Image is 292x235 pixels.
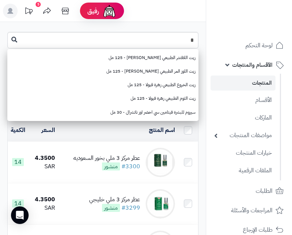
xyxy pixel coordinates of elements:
span: المراجعات والأسئلة [231,205,273,216]
a: الطلبات [211,182,288,200]
a: #3300 [121,162,140,171]
span: منشور [102,204,120,212]
img: logo-2.png [242,21,285,36]
a: الكمية [11,126,25,135]
div: عطر مركز 3 ملي خليجي [89,195,140,204]
div: 5 [36,2,41,7]
a: الأقسام [211,92,275,108]
div: Open Intercom Messenger [11,206,29,224]
a: زيت الخروع الطبيعي زهرة فيولا - 125 مل [7,78,198,92]
div: 4.3500 [31,195,55,204]
a: زيت اللافندر الطبيعي [PERSON_NAME] - 125 مل [7,51,198,65]
div: SAR [31,162,55,171]
div: عطر مركز 3 ملي بخور السعوديه [73,154,140,162]
span: طلبات الإرجاع [243,225,273,235]
a: مواصفات المنتجات [211,128,275,143]
span: رفيق [87,7,99,15]
span: 14 [12,158,24,166]
span: لوحة التحكم [245,40,273,51]
img: عطر مركز 3 ملي خليجي [146,189,175,219]
a: اسم المنتج [149,126,175,135]
span: منشور [102,162,120,170]
a: #3299 [121,203,140,212]
span: الطلبات [256,186,273,196]
a: زيت الثوم الطبيعي زهرة فيولا - 125 مل [7,92,198,105]
a: خيارات المنتجات [211,145,275,161]
span: 14 [12,199,24,208]
img: عطر مركز 3 ملي بخور السعوديه [146,148,175,177]
img: ai-face.png [102,4,117,18]
div: SAR [31,204,55,212]
a: سيروم للبشرة فيتامين سي اخضر اوز ناتشرال - 30 مل [7,106,198,119]
a: المراجعات والأسئلة [211,202,288,219]
a: لوحة التحكم [211,37,288,54]
a: زيت اللوز المر الطبيعي [PERSON_NAME] - 125 مل [7,65,198,78]
a: الماركات [211,110,275,126]
a: تحديثات المنصة [19,4,38,20]
a: السعر [41,126,55,135]
a: الملفات الرقمية [211,163,275,179]
span: الأقسام والمنتجات [232,60,273,70]
div: 4.3500 [31,154,55,162]
a: المنتجات [211,76,275,91]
